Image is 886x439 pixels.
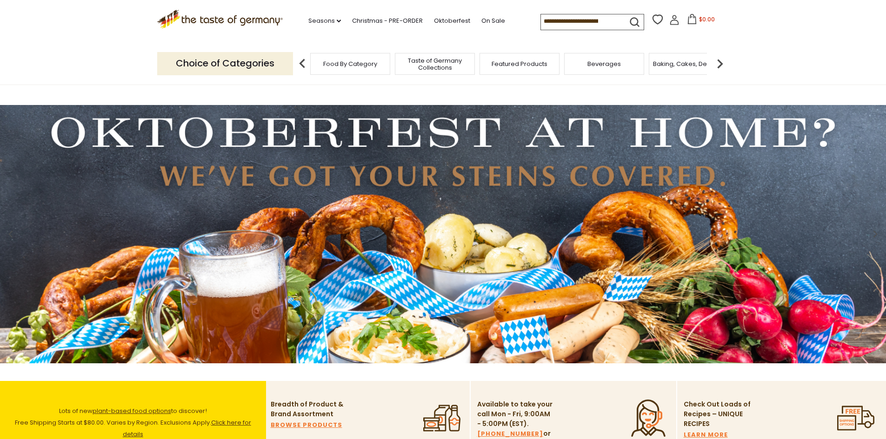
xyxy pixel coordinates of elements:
a: BROWSE PRODUCTS [271,420,342,430]
a: [PHONE_NUMBER] [477,429,543,439]
a: Seasons [308,16,341,26]
p: Breadth of Product & Brand Assortment [271,400,347,419]
a: On Sale [481,16,505,26]
p: Check Out Loads of Recipes – UNIQUE RECIPES [684,400,751,429]
a: Featured Products [492,60,547,67]
a: plant-based food options [93,406,171,415]
a: Taste of Germany Collections [398,57,472,71]
a: Beverages [587,60,621,67]
a: Baking, Cakes, Desserts [653,60,725,67]
span: $0.00 [699,15,715,23]
button: $0.00 [681,14,721,28]
span: Lots of new to discover! Free Shipping Starts at $80.00. Varies by Region. Exclusions Apply. [15,406,251,439]
a: Christmas - PRE-ORDER [352,16,423,26]
p: Choice of Categories [157,52,293,75]
img: previous arrow [293,54,312,73]
img: next arrow [711,54,729,73]
a: Oktoberfest [434,16,470,26]
a: Food By Category [323,60,377,67]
